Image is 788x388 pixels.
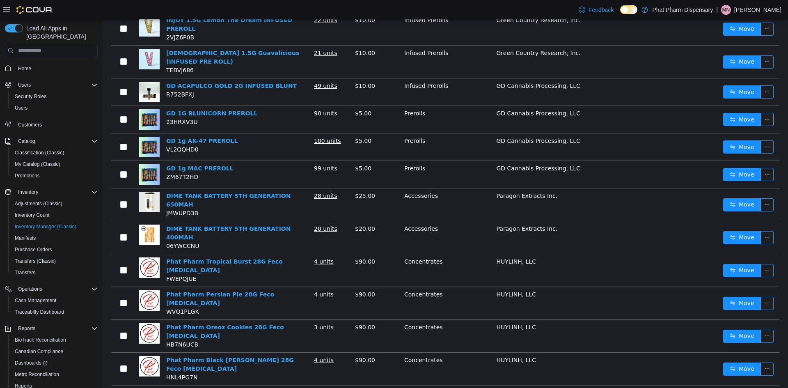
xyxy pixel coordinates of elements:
[11,222,98,232] span: Inventory Manager (Classic)
[15,187,98,197] span: Inventory
[211,30,235,37] u: 21 units
[64,191,96,197] span: JMWUPD3B
[11,159,64,169] a: My Catalog (Classic)
[18,122,42,128] span: Customers
[8,147,101,158] button: Classification (Classic)
[64,223,96,230] span: 06YWCCNU
[652,5,713,15] p: Phat Pharm Dispensary
[621,66,658,79] button: icon: swapMove
[15,246,52,253] span: Purchase Orders
[15,136,38,146] button: Catalog
[15,223,76,230] span: Inventory Manager (Classic)
[15,284,46,294] button: Operations
[64,48,91,54] span: TEBVJ686
[211,63,235,70] u: 49 units
[621,36,658,49] button: icon: swapMove
[298,114,391,142] td: Prerolls
[8,102,101,114] button: Users
[211,91,235,97] u: 90 units
[211,206,235,213] u: 20 units
[621,343,658,356] button: icon: swapMove
[15,371,59,378] span: Metrc Reconciliation
[15,297,56,304] span: Cash Management
[15,324,39,333] button: Reports
[11,233,98,243] span: Manifests
[8,221,101,232] button: Inventory Manager (Classic)
[37,90,57,110] img: GD 1G BLUNICORN PREROLL hero shot
[621,149,658,162] button: icon: swapMove
[37,271,57,292] img: Phat Pharm Persian Pie 28G Feco Hash Oil hero shot
[64,30,197,46] a: [DEMOGRAPHIC_DATA] 1.5G Guavalicious (INFUSED PRE ROLL)
[15,80,98,90] span: Users
[252,146,269,152] span: $5.00
[64,63,194,70] a: GD ACAPULCO GOLD 2G INFUSED BLUNT
[252,118,269,125] span: $5.00
[8,357,101,369] a: Dashboards
[11,199,98,209] span: Adjustments (Classic)
[394,146,478,152] span: GD Cannabis Processing, LLC
[394,272,434,278] span: HUYLINH, LLC
[64,15,92,21] span: 2VJZ6P0B
[298,87,391,114] td: Prerolls
[8,158,101,170] button: My Catalog (Classic)
[8,334,101,346] button: BioTrack Reconciliation
[16,6,53,14] img: Cova
[11,358,98,368] span: Dashboards
[621,310,658,324] button: icon: swapMove
[8,369,101,380] button: Metrc Reconciliation
[15,258,56,264] span: Transfers (Classic)
[37,205,57,226] img: DIME TANK BATTERY 5TH GENERATION 400MAH hero shot
[11,210,53,220] a: Inventory Count
[658,3,671,16] button: icon: ellipsis
[658,179,671,192] button: icon: ellipsis
[15,149,64,156] span: Classification (Classic)
[15,93,46,100] span: Security Roles
[64,322,96,328] span: HB7N6UCB
[64,154,96,161] span: ZM67T2HD
[8,244,101,255] button: Purchase Orders
[37,304,57,324] img: Phat Pharm Oreoz Cookies 28G Feco Hash Oil hero shot
[252,173,273,180] span: $25.00
[64,146,131,152] a: GD 1g MAC PREROLL
[252,63,273,70] span: $10.00
[621,278,658,291] button: icon: swapMove
[11,92,50,101] a: Security Roles
[15,119,98,130] span: Customers
[18,286,42,292] span: Operations
[64,256,94,263] span: FWEPQJUE
[64,72,92,78] span: R752BFXJ
[2,283,101,295] button: Operations
[64,206,188,221] a: DIME TANK BATTERY 5TH GENERATION 400MAH
[8,91,101,102] button: Security Roles
[11,245,98,255] span: Purchase Orders
[15,284,98,294] span: Operations
[11,335,98,345] span: BioTrack Reconciliation
[658,343,671,356] button: icon: ellipsis
[658,36,671,49] button: icon: ellipsis
[15,309,64,315] span: Traceabilty Dashboard
[8,209,101,221] button: Inventory Count
[64,289,96,296] span: WVQ1PLGK
[734,5,781,15] p: [PERSON_NAME]
[11,103,98,113] span: Users
[252,30,273,37] span: $10.00
[211,173,235,180] u: 28 units
[658,149,671,162] button: icon: ellipsis
[11,358,51,368] a: Dashboards
[11,171,43,181] a: Promotions
[37,145,57,165] img: GD 1g MAC PREROLL hero shot
[11,307,98,317] span: Traceabilty Dashboard
[621,179,658,192] button: icon: swapMove
[394,118,478,125] span: GD Cannabis Processing, LLC
[11,148,98,158] span: Classification (Classic)
[37,172,57,193] img: DIME TANK BATTERY 5TH GENERATION 650MAH hero shot
[11,347,66,356] a: Canadian Compliance
[252,206,273,213] span: $20.00
[394,30,478,37] span: Green Country Research, Inc.
[621,212,658,225] button: icon: swapMove
[658,310,671,324] button: icon: ellipsis
[18,325,35,332] span: Reports
[15,324,98,333] span: Reports
[11,370,98,379] span: Metrc Reconciliation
